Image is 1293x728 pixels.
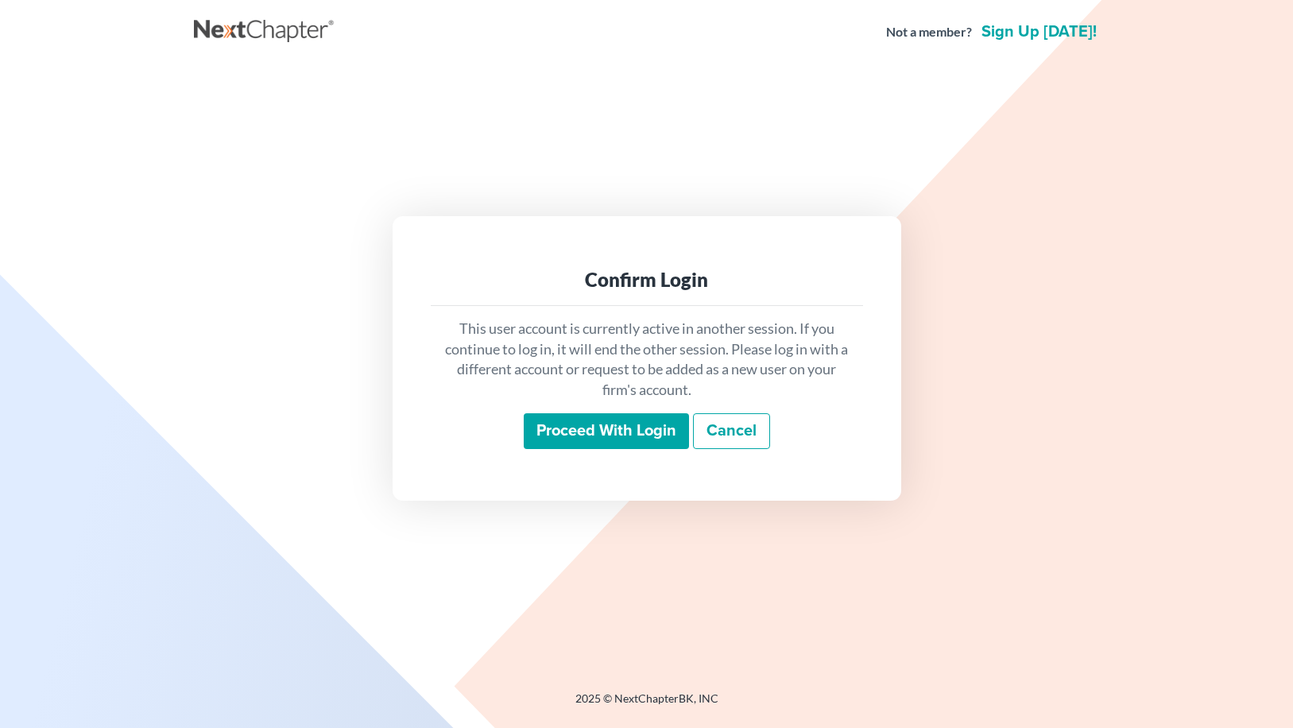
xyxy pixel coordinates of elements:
[443,319,850,401] p: This user account is currently active in another session. If you continue to log in, it will end ...
[693,413,770,450] a: Cancel
[978,24,1100,40] a: Sign up [DATE]!
[524,413,689,450] input: Proceed with login
[194,691,1100,719] div: 2025 © NextChapterBK, INC
[443,267,850,292] div: Confirm Login
[886,23,972,41] strong: Not a member?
